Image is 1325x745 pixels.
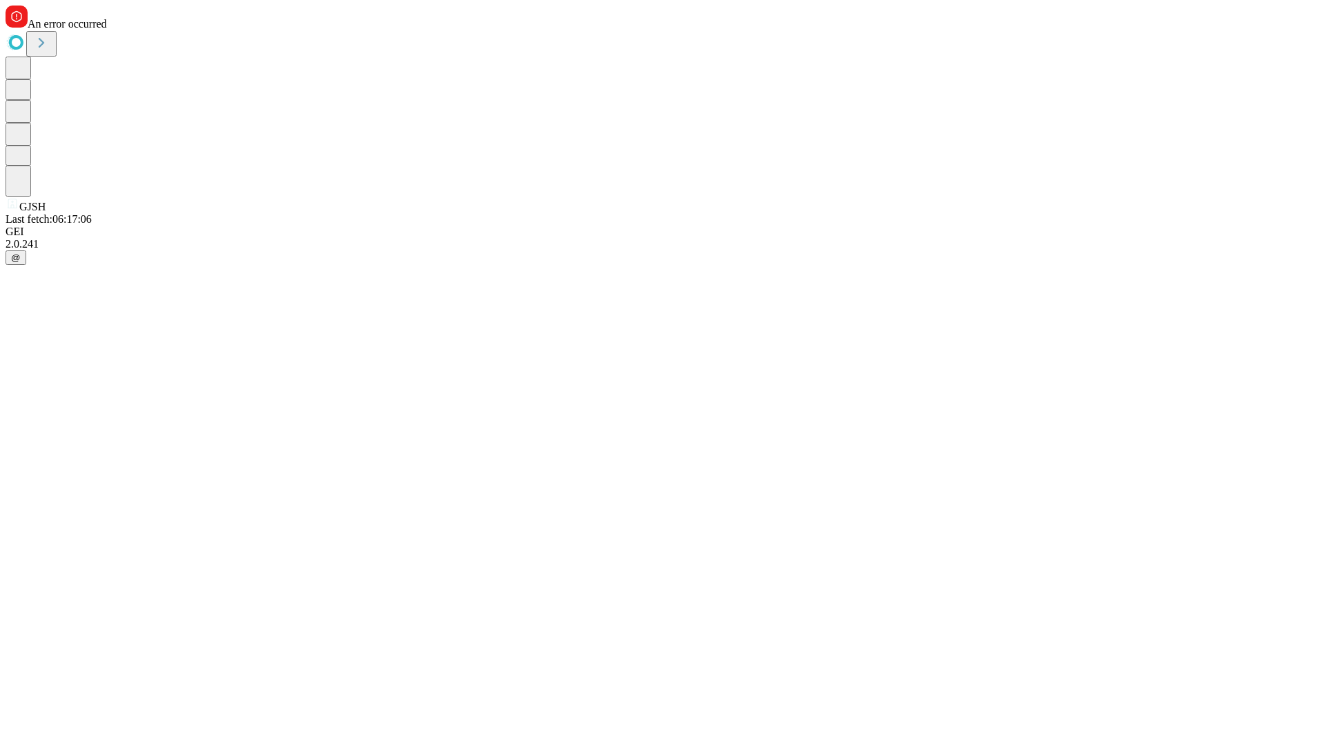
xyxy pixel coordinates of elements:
button: @ [6,250,26,265]
span: An error occurred [28,18,107,30]
span: Last fetch: 06:17:06 [6,213,92,225]
div: 2.0.241 [6,238,1319,250]
span: @ [11,252,21,263]
div: GEI [6,226,1319,238]
span: GJSH [19,201,46,212]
